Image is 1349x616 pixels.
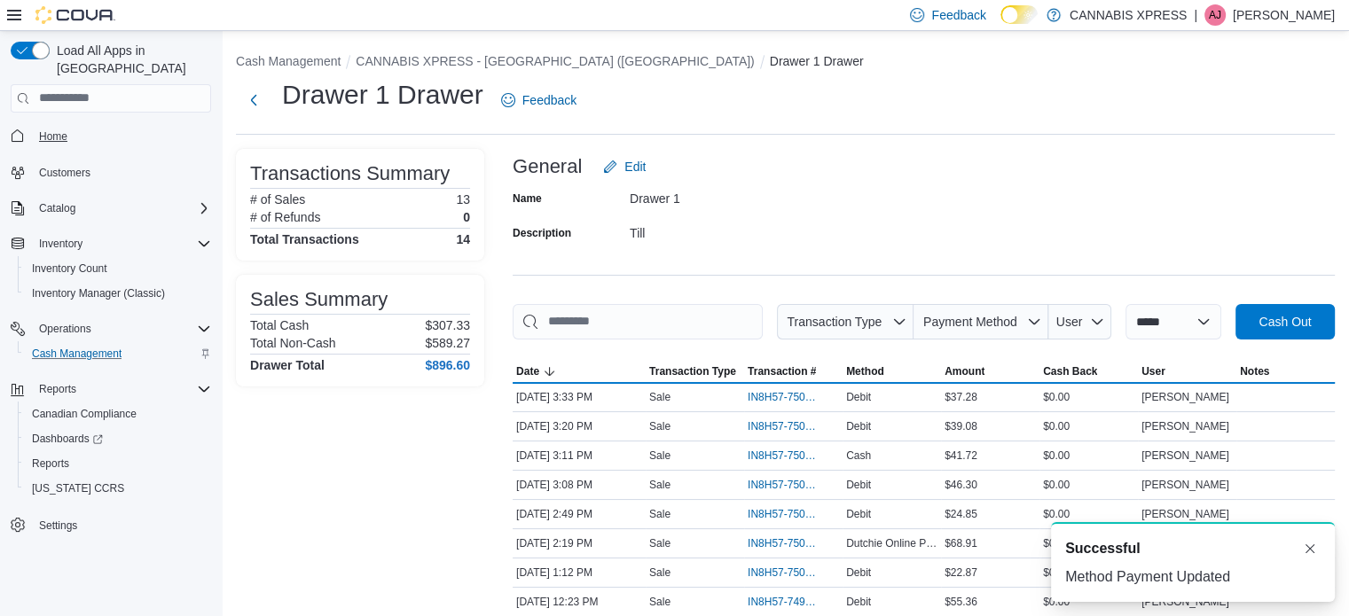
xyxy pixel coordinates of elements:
[846,565,871,580] span: Debit
[11,116,211,584] nav: Complex example
[513,156,582,177] h3: General
[748,419,821,433] span: IN8H57-750176
[456,232,470,246] h4: 14
[250,318,309,332] h6: Total Cash
[945,364,984,378] span: Amount
[1039,474,1138,495] div: $0.00
[770,54,864,68] button: Drawer 1 Drawer
[1065,566,1321,588] div: Method Payment Updated
[941,361,1039,382] button: Amount
[1043,364,1097,378] span: Cash Back
[1039,386,1138,408] div: $0.00
[1141,364,1165,378] span: User
[4,316,218,341] button: Operations
[1048,304,1111,339] button: User
[32,125,211,147] span: Home
[18,256,218,281] button: Inventory Count
[1000,24,1001,25] span: Dark Mode
[649,595,671,609] p: Sale
[846,507,871,521] span: Debit
[425,318,470,332] p: $307.33
[1039,361,1138,382] button: Cash Back
[250,289,388,310] h3: Sales Summary
[25,478,211,499] span: Washington CCRS
[748,565,821,580] span: IN8H57-750028
[25,403,211,425] span: Canadian Compliance
[4,123,218,149] button: Home
[649,448,671,463] p: Sale
[32,198,211,219] span: Catalog
[39,322,91,336] span: Operations
[596,149,653,184] button: Edit
[846,448,871,463] span: Cash
[250,358,325,372] h4: Drawer Total
[25,403,144,425] a: Canadian Compliance
[945,419,977,433] span: $39.08
[646,361,744,382] button: Transaction Type
[846,419,871,433] span: Debit
[1141,478,1229,492] span: [PERSON_NAME]
[250,210,320,224] h6: # of Refunds
[32,456,69,471] span: Reports
[945,448,977,463] span: $41.72
[1070,4,1187,26] p: CANNABIS XPRESS
[649,507,671,521] p: Sale
[1259,313,1311,331] span: Cash Out
[18,402,218,426] button: Canadian Compliance
[32,318,211,339] span: Operations
[945,565,977,580] span: $22.87
[513,445,646,466] div: [DATE] 3:11 PM
[649,419,671,433] p: Sale
[649,536,671,550] p: Sale
[32,233,211,254] span: Inventory
[513,226,571,240] label: Description
[32,407,137,421] span: Canadian Compliance
[945,390,977,404] span: $37.28
[32,378,83,400] button: Reports
[32,126,75,147] a: Home
[945,478,977,492] span: $46.30
[236,52,1335,74] nav: An example of EuiBreadcrumbs
[1065,538,1140,559] span: Successful
[39,129,67,144] span: Home
[923,315,1017,329] span: Payment Method
[846,364,884,378] span: Method
[356,54,754,68] button: CANNABIS XPRESS - [GEOGRAPHIC_DATA] ([GEOGRAPHIC_DATA])
[1039,416,1138,437] div: $0.00
[1194,4,1197,26] p: |
[32,515,84,536] a: Settings
[32,318,98,339] button: Operations
[25,283,172,304] a: Inventory Manager (Classic)
[18,451,218,476] button: Reports
[4,231,218,256] button: Inventory
[846,595,871,609] span: Debit
[32,481,124,495] span: [US_STATE] CCRS
[522,91,576,109] span: Feedback
[39,201,75,215] span: Catalog
[39,382,76,396] span: Reports
[4,511,218,537] button: Settings
[1000,5,1038,24] input: Dark Mode
[32,261,107,276] span: Inventory Count
[513,562,646,583] div: [DATE] 1:12 PM
[846,478,871,492] span: Debit
[32,286,165,300] span: Inventory Manager (Classic)
[748,478,821,492] span: IN8H57-750159
[236,54,341,68] button: Cash Management
[282,77,483,113] h1: Drawer 1 Drawer
[649,390,671,404] p: Sale
[25,478,131,499] a: [US_STATE] CCRS
[846,390,871,404] span: Debit
[748,503,839,525] button: IN8H57-750136
[748,536,821,550] span: IN8H57-750103
[32,233,90,254] button: Inventory
[1039,503,1138,525] div: $0.00
[25,283,211,304] span: Inventory Manager (Classic)
[513,361,646,382] button: Date
[39,519,77,533] span: Settings
[4,160,218,185] button: Customers
[649,565,671,580] p: Sale
[748,386,839,408] button: IN8H57-750191
[32,513,211,535] span: Settings
[748,390,821,404] span: IN8H57-750191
